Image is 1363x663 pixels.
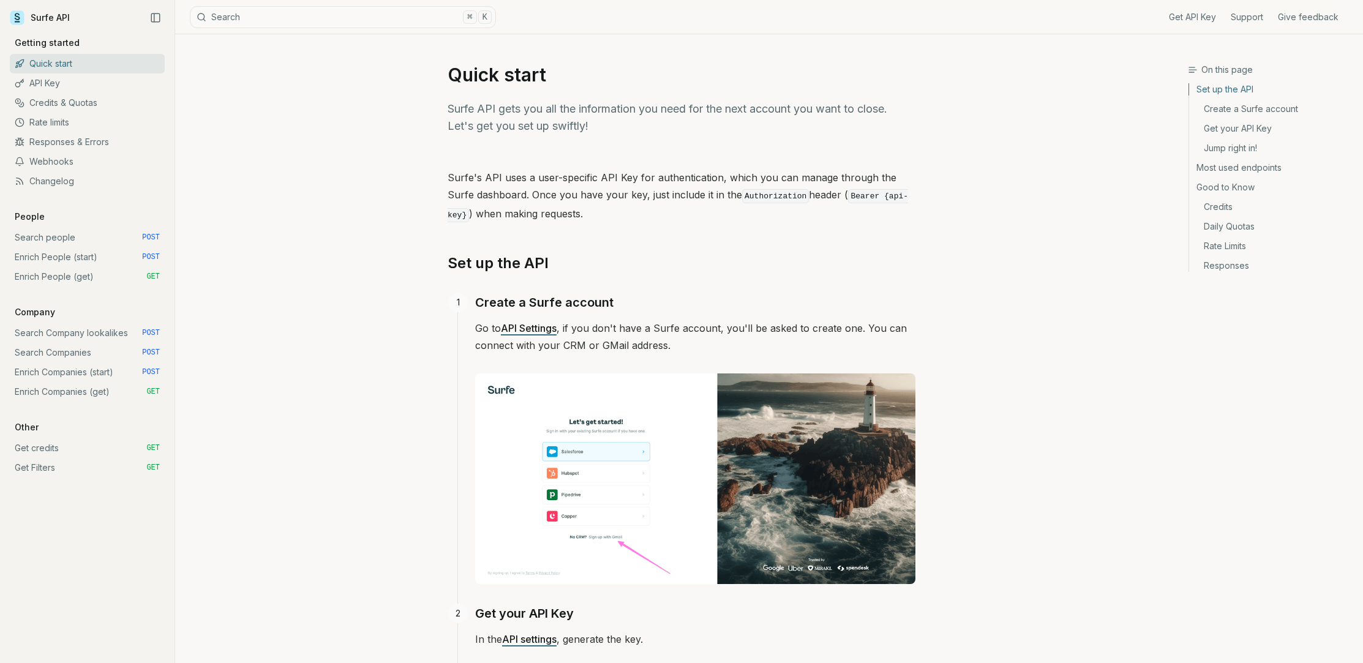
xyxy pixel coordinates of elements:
a: Good to Know [1189,178,1353,197]
p: Other [10,421,43,433]
a: Responses [1189,256,1353,272]
a: Get API Key [1169,11,1216,23]
h1: Quick start [448,64,915,86]
a: Enrich People (get) GET [10,267,165,287]
span: GET [146,463,160,473]
a: Search Company lookalikes POST [10,323,165,343]
a: Get credits GET [10,438,165,458]
a: Rate limits [10,113,165,132]
span: GET [146,443,160,453]
span: POST [142,348,160,358]
a: Enrich Companies (start) POST [10,362,165,382]
a: Get your API Key [475,604,574,623]
a: Responses & Errors [10,132,165,152]
a: API Settings [501,322,557,334]
p: Surfe API gets you all the information you need for the next account you want to close. Let's get... [448,100,915,135]
p: Company [10,306,60,318]
a: Support [1231,11,1263,23]
a: Changelog [10,171,165,191]
a: Enrich People (start) POST [10,247,165,267]
a: Set up the API [1189,83,1353,99]
a: Create a Surfe account [475,293,614,312]
a: Search Companies POST [10,343,165,362]
code: Authorization [742,189,809,203]
span: POST [142,233,160,242]
a: Get Filters GET [10,458,165,478]
a: Daily Quotas [1189,217,1353,236]
span: POST [142,328,160,338]
button: Search⌘K [190,6,496,28]
p: Go to , if you don't have a Surfe account, you'll be asked to create one. You can connect with yo... [475,320,915,354]
p: Surfe's API uses a user-specific API Key for authentication, which you can manage through the Sur... [448,169,915,224]
span: POST [142,252,160,262]
button: Collapse Sidebar [146,9,165,27]
p: People [10,211,50,223]
a: Create a Surfe account [1189,99,1353,119]
a: API Key [10,73,165,93]
a: Jump right in! [1189,138,1353,158]
h3: On this page [1188,64,1353,76]
a: Most used endpoints [1189,158,1353,178]
a: Rate Limits [1189,236,1353,256]
a: API settings [502,633,557,645]
a: Surfe API [10,9,70,27]
a: Search people POST [10,228,165,247]
span: GET [146,272,160,282]
a: Set up the API [448,253,549,273]
a: Credits & Quotas [10,93,165,113]
a: Credits [1189,197,1353,217]
a: Give feedback [1278,11,1339,23]
a: Enrich Companies (get) GET [10,382,165,402]
span: GET [146,387,160,397]
img: Image [475,373,915,584]
kbd: ⌘ [463,10,476,24]
p: Getting started [10,37,84,49]
span: POST [142,367,160,377]
a: Webhooks [10,152,165,171]
a: Get your API Key [1189,119,1353,138]
a: Quick start [10,54,165,73]
kbd: K [478,10,492,24]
